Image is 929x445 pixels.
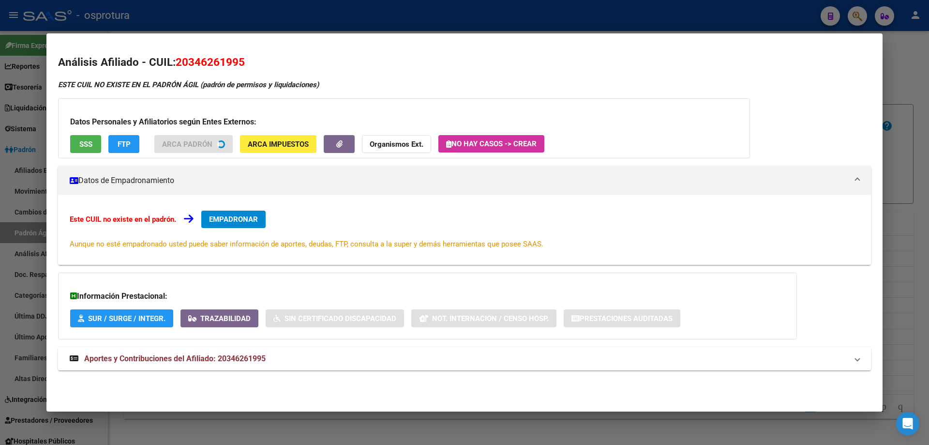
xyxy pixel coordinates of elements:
button: ARCA Padrón [154,135,233,153]
button: No hay casos -> Crear [438,135,544,153]
h2: Análisis Afiliado - CUIL: [58,54,871,71]
span: ARCA Impuestos [248,140,309,149]
strong: ESTE CUIL NO EXISTE EN EL PADRÓN ÁGIL (padrón de permisos y liquidaciones) [58,80,319,89]
strong: Organismos Ext. [370,140,423,149]
span: No hay casos -> Crear [446,139,537,148]
mat-panel-title: Datos de Empadronamiento [70,175,848,186]
button: ARCA Impuestos [240,135,316,153]
span: Sin Certificado Discapacidad [285,314,396,323]
span: EMPADRONAR [209,215,258,224]
span: Trazabilidad [200,314,251,323]
mat-expansion-panel-header: Aportes y Contribuciones del Afiliado: 20346261995 [58,347,871,370]
span: Aunque no esté empadronado usted puede saber información de aportes, deudas, FTP, consulta a la s... [70,240,543,248]
span: Aportes y Contribuciones del Afiliado: 20346261995 [84,354,266,363]
mat-expansion-panel-header: Datos de Empadronamiento [58,166,871,195]
button: Sin Certificado Discapacidad [266,309,404,327]
span: SSS [79,140,92,149]
button: Not. Internacion / Censo Hosp. [411,309,556,327]
button: Trazabilidad [180,309,258,327]
button: FTP [108,135,139,153]
button: SUR / SURGE / INTEGR. [70,309,173,327]
span: SUR / SURGE / INTEGR. [88,314,165,323]
h3: Datos Personales y Afiliatorios según Entes Externos: [70,116,738,128]
span: Not. Internacion / Censo Hosp. [432,314,549,323]
strong: Este CUIL no existe en el padrón. [70,215,176,224]
span: 20346261995 [176,56,245,68]
button: Prestaciones Auditadas [564,309,680,327]
h3: Información Prestacional: [70,291,785,302]
button: SSS [70,135,101,153]
div: Datos de Empadronamiento [58,195,871,265]
button: EMPADRONAR [201,211,266,228]
span: ARCA Padrón [162,140,212,149]
button: Organismos Ext. [362,135,431,153]
div: Open Intercom Messenger [896,412,919,435]
span: Prestaciones Auditadas [580,314,673,323]
span: FTP [118,140,131,149]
